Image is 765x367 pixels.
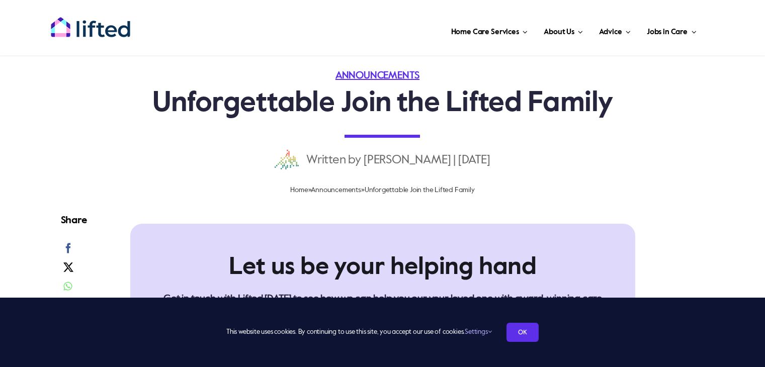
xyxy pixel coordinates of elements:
span: About Us [544,24,574,40]
a: Announcements [335,71,430,81]
nav: Main Menu [163,15,700,45]
a: Facebook [61,241,76,260]
a: Announcements [311,187,361,194]
a: OK [506,323,539,342]
a: WhatsApp [61,280,75,299]
span: Advice [599,24,622,40]
a: Settings [465,329,491,335]
span: Unforgettable Join the Lifted Family [365,187,475,194]
span: Categories: [335,71,430,81]
a: Advice [596,15,633,45]
span: Home Care Services [451,24,519,40]
span: » » [290,187,474,194]
a: Jobs in Care [644,15,700,45]
a: About Us [541,15,586,45]
h4: Share [61,214,87,228]
h1: Unforgettable Join the Lifted Family [120,89,646,118]
span: Jobs in Care [647,24,688,40]
a: Home [290,187,308,194]
strong: Get in touch with Lifted [DATE] to see how we can help you our your loved one with award-winning ... [163,294,602,304]
a: X [61,260,76,280]
span: This website uses cookies. By continuing to use this site, you accept our use of cookies. [226,324,491,340]
a: Home Care Services [448,15,531,45]
h2: Let us be your helping hand [134,254,632,281]
nav: Breadcrumb [120,182,646,198]
a: lifted-logo [50,17,131,27]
